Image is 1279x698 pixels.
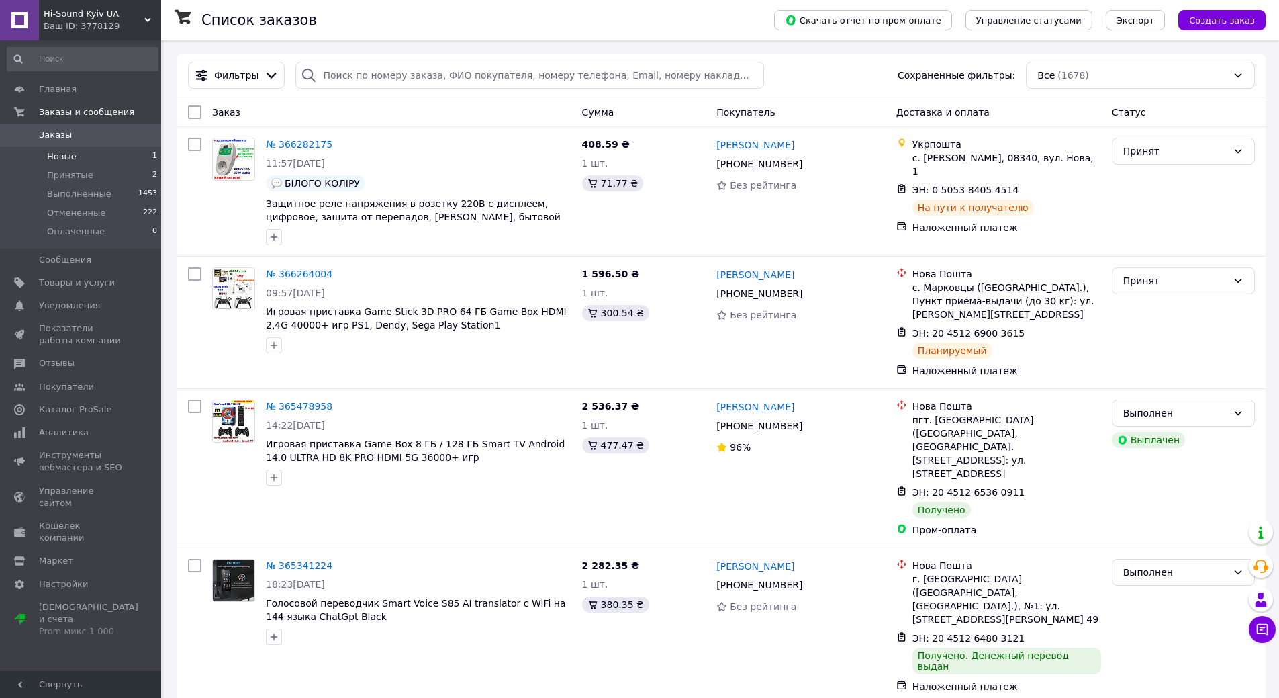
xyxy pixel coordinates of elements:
[912,559,1101,572] div: Нова Пошта
[213,400,254,442] img: Фото товару
[912,648,1101,674] div: Получено. Денежный перевод выдан
[39,427,89,439] span: Аналитика
[582,305,649,321] div: 300.54 ₴
[39,520,124,544] span: Кошелек компании
[912,267,1101,281] div: Нова Пошта
[39,449,124,474] span: Инструменты вебмастера и SEO
[1112,432,1185,448] div: Выплачен
[39,300,100,312] span: Уведомления
[266,288,325,298] span: 09:57[DATE]
[47,188,111,200] span: Выполненные
[912,138,1101,151] div: Укрпошта
[730,180,796,191] span: Без рейтинга
[582,560,640,571] span: 2 282.35 ₴
[912,413,1101,480] div: пгт. [GEOGRAPHIC_DATA] ([GEOGRAPHIC_DATA], [GEOGRAPHIC_DATA]. [STREET_ADDRESS]: ул. [STREET_ADDRESS]
[213,268,254,310] img: Фото товару
[47,169,93,181] span: Принятые
[212,267,255,310] a: Фото товару
[152,150,157,163] span: 1
[285,178,360,189] span: БІЛОГО КОЛІРУ
[44,20,161,32] div: Ваш ID: 3778129
[912,502,971,518] div: Получено
[912,680,1101,693] div: Наложенный платеж
[1106,10,1165,30] button: Экспорт
[213,138,254,180] img: Фото товару
[39,625,138,638] div: Prom микс 1 000
[716,400,794,414] a: [PERSON_NAME]
[912,523,1101,537] div: Пром-оплата
[912,572,1101,626] div: г. [GEOGRAPHIC_DATA] ([GEOGRAPHIC_DATA], [GEOGRAPHIC_DATA].), №1: ул. [STREET_ADDRESS][PERSON_NAM...
[898,69,1015,82] span: Сохраненные фильтры:
[582,420,608,431] span: 1 шт.
[39,381,94,393] span: Покупатели
[266,198,561,236] a: Защитное реле напряжения в розетку 220В с дисплеем, цифровое, защита от перепадов, [PERSON_NAME],...
[896,107,990,118] span: Доставка и оплата
[266,401,332,412] a: № 365478958
[266,560,332,571] a: № 365341224
[785,14,941,26] span: Скачать отчет по пром-оплате
[1249,616,1276,643] button: Чат с покупателем
[266,306,567,331] span: Игровая приставка Game Stick 3D PRO 64 ГБ Game Box HDMI 2,4G 40000+ игр PS1, Dendy, Sega Play Sta...
[138,188,157,200] span: 1453
[976,15,1082,26] span: Управление статусами
[774,10,952,30] button: Скачать отчет по пром-оплате
[271,178,282,189] img: :speech_balloon:
[582,288,608,298] span: 1 шт.
[39,404,111,416] span: Каталог ProSale
[1123,144,1227,159] div: Принят
[1123,565,1227,580] div: Выполнен
[266,158,325,169] span: 11:57[DATE]
[582,269,640,279] span: 1 596.50 ₴
[39,578,88,591] span: Настройки
[716,580,802,591] span: [PHONE_NUMBER]
[1037,69,1055,82] span: Все
[582,579,608,590] span: 1 шт.
[266,579,325,590] span: 18:23[DATE]
[582,175,643,191] div: 71.77 ₴
[295,62,763,89] input: Поиск по номеру заказа, ФИО покупателя, номеру телефона, Email, номеру накладной
[912,151,1101,178] div: с. [PERSON_NAME], 08340, вул. Нова, 1
[1165,14,1266,25] a: Создать заказ
[266,139,332,150] a: № 366282175
[214,69,258,82] span: Фильтры
[912,400,1101,413] div: Нова Пошта
[1123,406,1227,421] div: Выполнен
[1123,273,1227,288] div: Принят
[152,169,157,181] span: 2
[1112,107,1146,118] span: Статус
[912,281,1101,321] div: с. Марковцы ([GEOGRAPHIC_DATA].), Пункт приема-выдачи (до 30 кг): ул. [PERSON_NAME][STREET_ADDRESS]
[47,150,77,163] span: Новые
[39,485,124,509] span: Управление сайтом
[39,106,134,118] span: Заказы и сообщения
[39,277,115,289] span: Товары и услуги
[7,47,158,71] input: Поиск
[716,288,802,299] span: [PHONE_NUMBER]
[912,328,1025,339] span: ЭН: 20 4512 6900 3615
[716,560,794,573] a: [PERSON_NAME]
[716,138,794,152] a: [PERSON_NAME]
[912,487,1025,498] span: ЭН: 20 4512 6536 0911
[152,226,157,238] span: 0
[912,343,992,359] div: Планируемый
[912,200,1034,216] div: На пути к получателю
[582,597,649,613] div: 380.35 ₴
[912,185,1019,195] span: ЭН: 0 5053 8405 4514
[582,401,640,412] span: 2 536.37 ₴
[266,439,565,463] a: Игровая приставка Game Box 8 ГБ / 128 ГБ Smart TV Android 14.0 ULTRA HD 8K PRO HDMI 5G 36000+ игр
[1178,10,1266,30] button: Создать заказ
[212,138,255,181] a: Фото товару
[266,269,332,279] a: № 366264004
[730,442,751,453] span: 96%
[44,8,144,20] span: Hi-Sound Kyiv UA
[730,310,796,320] span: Без рейтинга
[39,254,91,266] span: Сообщения
[212,107,240,118] span: Заказ
[266,598,566,622] a: Голосовой переводчик Smart Voice S85 AI translator с WiFi на 144 языка ChatGpt Black
[582,437,649,453] div: 477.47 ₴
[39,555,73,567] span: Маркет
[39,357,75,369] span: Отзывы
[47,226,105,238] span: Оплаченные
